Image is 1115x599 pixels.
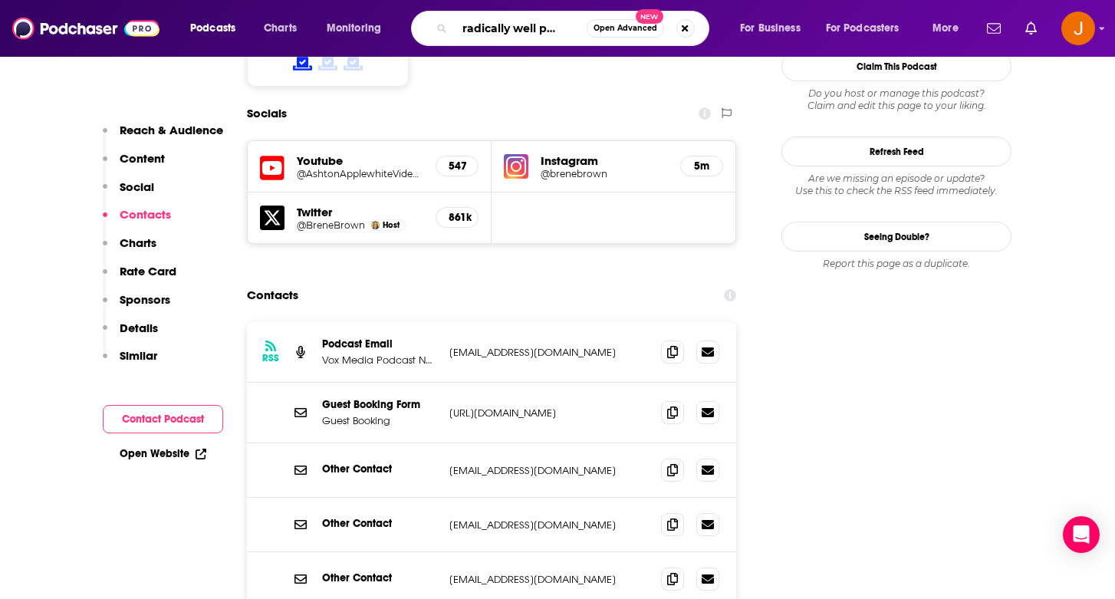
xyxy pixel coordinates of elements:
[781,87,1011,112] div: Claim and edit this page to your liking.
[449,160,465,173] h5: 547
[322,462,437,476] p: Other Contact
[120,321,158,335] p: Details
[103,264,176,292] button: Rate Card
[826,18,900,39] span: For Podcasters
[449,573,649,586] p: [EMAIL_ADDRESS][DOMAIN_NAME]
[103,321,158,349] button: Details
[190,18,235,39] span: Podcasts
[781,222,1011,252] a: Seeing Double?
[247,99,287,128] h2: Socials
[449,406,649,420] p: [URL][DOMAIN_NAME]
[449,211,465,224] h5: 861k
[1061,12,1095,45] img: User Profile
[322,398,437,411] p: Guest Booking Form
[103,235,156,264] button: Charts
[316,16,401,41] button: open menu
[541,168,668,179] a: @brenebrown
[932,18,959,39] span: More
[781,137,1011,166] button: Refresh Feed
[981,15,1007,41] a: Show notifications dropdown
[781,173,1011,197] div: Are we missing an episode or update? Use this to check the RSS feed immediately.
[322,414,437,427] p: Guest Booking
[504,154,528,179] img: iconImage
[371,221,380,229] img: Brené Brown
[297,168,423,179] a: @AshtonApplewhiteVideos
[541,153,668,168] h5: Instagram
[297,219,365,231] a: @BreneBrown
[729,16,820,41] button: open menu
[426,11,724,46] div: Search podcasts, credits, & more...
[922,16,978,41] button: open menu
[103,348,157,377] button: Similar
[254,16,306,41] a: Charts
[816,16,922,41] button: open menu
[327,18,381,39] span: Monitoring
[120,207,171,222] p: Contacts
[103,123,223,151] button: Reach & Audience
[103,179,154,208] button: Social
[636,9,663,24] span: New
[120,235,156,250] p: Charts
[587,19,664,38] button: Open AdvancedNew
[322,571,437,584] p: Other Contact
[449,518,649,532] p: [EMAIL_ADDRESS][DOMAIN_NAME]
[1061,12,1095,45] button: Show profile menu
[322,517,437,530] p: Other Contact
[247,281,298,310] h2: Contacts
[120,264,176,278] p: Rate Card
[120,292,170,307] p: Sponsors
[103,292,170,321] button: Sponsors
[179,16,255,41] button: open menu
[120,447,206,460] a: Open Website
[103,207,171,235] button: Contacts
[740,18,801,39] span: For Business
[322,354,437,367] p: Vox Media Podcast Network
[449,346,649,359] p: [EMAIL_ADDRESS][DOMAIN_NAME]
[453,16,587,41] input: Search podcasts, credits, & more...
[383,220,400,230] span: Host
[322,337,437,351] p: Podcast Email
[781,51,1011,81] button: Claim This Podcast
[781,258,1011,270] div: Report this page as a duplicate.
[120,151,165,166] p: Content
[1063,516,1100,553] div: Open Intercom Messenger
[297,205,423,219] h5: Twitter
[449,464,649,477] p: [EMAIL_ADDRESS][DOMAIN_NAME]
[120,348,157,363] p: Similar
[693,160,710,173] h5: 5m
[12,14,160,43] img: Podchaser - Follow, Share and Rate Podcasts
[1061,12,1095,45] span: Logged in as justine87181
[120,179,154,194] p: Social
[103,405,223,433] button: Contact Podcast
[262,352,279,364] h3: RSS
[781,87,1011,100] span: Do you host or manage this podcast?
[120,123,223,137] p: Reach & Audience
[264,18,297,39] span: Charts
[103,151,165,179] button: Content
[297,153,423,168] h5: Youtube
[594,25,657,32] span: Open Advanced
[1019,15,1043,41] a: Show notifications dropdown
